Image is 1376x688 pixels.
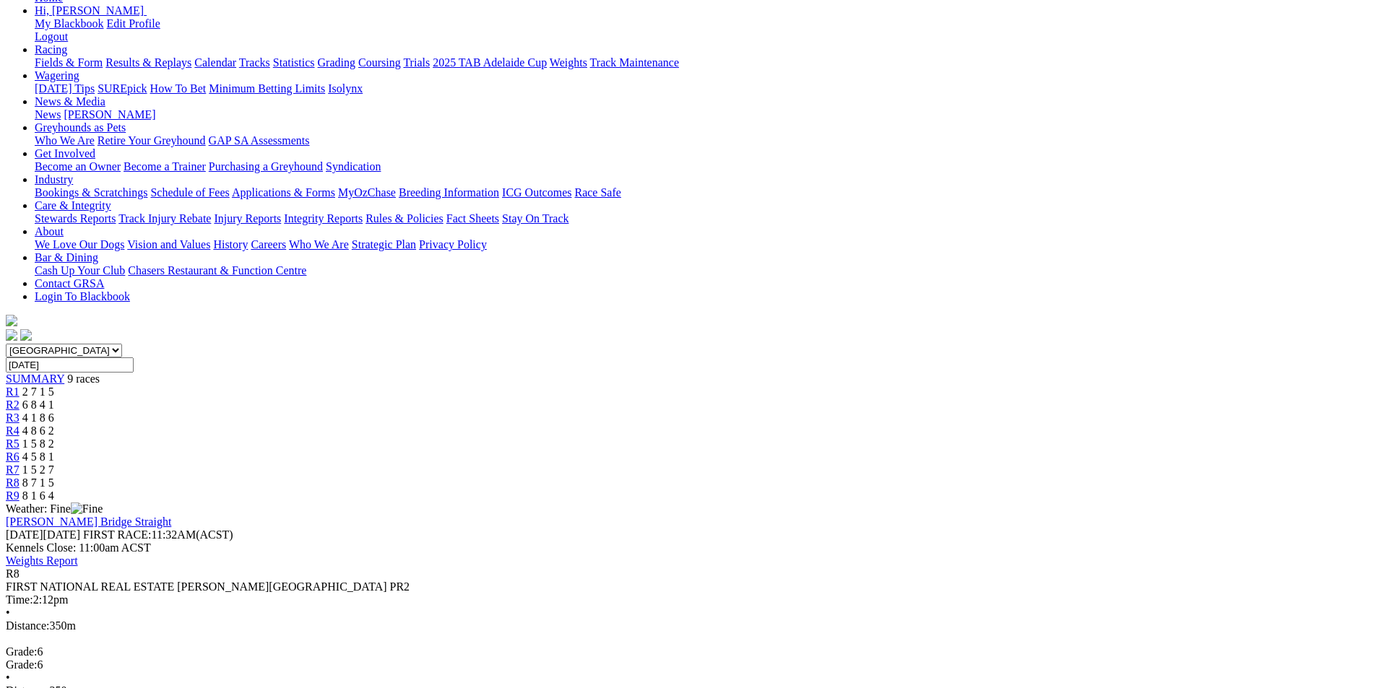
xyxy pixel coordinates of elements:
[326,160,381,173] a: Syndication
[35,199,111,212] a: Care & Integrity
[150,82,207,95] a: How To Bet
[35,17,1370,43] div: Hi, [PERSON_NAME]
[6,450,20,463] span: R6
[35,56,1370,69] div: Racing
[403,56,430,69] a: Trials
[6,315,17,326] img: logo-grsa-white.png
[338,186,396,199] a: MyOzChase
[67,373,100,385] span: 9 races
[6,671,10,684] span: •
[22,450,54,463] span: 4 5 8 1
[35,17,104,30] a: My Blackbook
[22,424,54,437] span: 4 8 6 2
[35,147,95,160] a: Get Involved
[6,593,1370,606] div: 2:12pm
[22,476,54,489] span: 8 7 1 5
[35,56,103,69] a: Fields & Form
[502,212,568,225] a: Stay On Track
[6,554,78,567] a: Weights Report
[6,658,1370,671] div: 6
[6,645,1370,658] div: 6
[150,186,229,199] a: Schedule of Fees
[35,277,104,289] a: Contact GRSA
[251,238,286,251] a: Careers
[284,212,363,225] a: Integrity Reports
[35,264,1370,277] div: Bar & Dining
[6,373,64,385] a: SUMMARY
[35,30,68,43] a: Logout
[6,580,1370,593] div: FIRST NATIONAL REAL ESTATE [PERSON_NAME][GEOGRAPHIC_DATA] PR2
[35,4,144,17] span: Hi, [PERSON_NAME]
[35,82,1370,95] div: Wagering
[35,251,98,264] a: Bar & Dining
[83,528,233,541] span: 11:32AM(ACST)
[419,238,487,251] a: Privacy Policy
[6,645,38,658] span: Grade:
[6,541,1370,554] div: Kennels Close: 11:00am ACST
[35,108,1370,121] div: News & Media
[6,399,20,411] a: R2
[6,463,20,476] a: R7
[98,134,206,147] a: Retire Your Greyhound
[22,463,54,476] span: 1 5 2 7
[328,82,363,95] a: Isolynx
[6,502,103,515] span: Weather: Fine
[214,212,281,225] a: Injury Reports
[64,108,155,121] a: [PERSON_NAME]
[6,658,38,671] span: Grade:
[6,357,134,373] input: Select date
[35,212,1370,225] div: Care & Integrity
[35,134,1370,147] div: Greyhounds as Pets
[22,412,54,424] span: 4 1 8 6
[35,160,1370,173] div: Get Involved
[6,437,20,450] span: R5
[502,186,571,199] a: ICG Outcomes
[35,95,105,108] a: News & Media
[6,567,20,580] span: R8
[209,82,325,95] a: Minimum Betting Limits
[232,186,335,199] a: Applications & Forms
[35,290,130,302] a: Login To Blackbook
[118,212,211,225] a: Track Injury Rebate
[35,186,1370,199] div: Industry
[590,56,679,69] a: Track Maintenance
[6,619,49,632] span: Distance:
[35,134,95,147] a: Who We Are
[6,476,20,489] a: R8
[35,238,1370,251] div: About
[22,399,54,411] span: 6 8 4 1
[213,238,248,251] a: History
[6,412,20,424] a: R3
[6,619,1370,632] div: 350m
[446,212,499,225] a: Fact Sheets
[6,386,20,398] a: R1
[6,528,43,541] span: [DATE]
[35,160,121,173] a: Become an Owner
[6,329,17,341] img: facebook.svg
[6,424,20,437] a: R4
[399,186,499,199] a: Breeding Information
[107,17,160,30] a: Edit Profile
[22,386,54,398] span: 2 7 1 5
[35,4,147,17] a: Hi, [PERSON_NAME]
[35,121,126,134] a: Greyhounds as Pets
[289,238,349,251] a: Who We Are
[71,502,103,515] img: Fine
[358,56,401,69] a: Coursing
[35,82,95,95] a: [DATE] Tips
[128,264,306,276] a: Chasers Restaurant & Function Centre
[6,489,20,502] span: R9
[365,212,443,225] a: Rules & Policies
[35,173,73,186] a: Industry
[318,56,355,69] a: Grading
[105,56,191,69] a: Results & Replays
[35,264,125,276] a: Cash Up Your Club
[35,108,61,121] a: News
[273,56,315,69] a: Statistics
[35,212,116,225] a: Stewards Reports
[22,489,54,502] span: 8 1 6 4
[209,160,323,173] a: Purchasing a Greyhound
